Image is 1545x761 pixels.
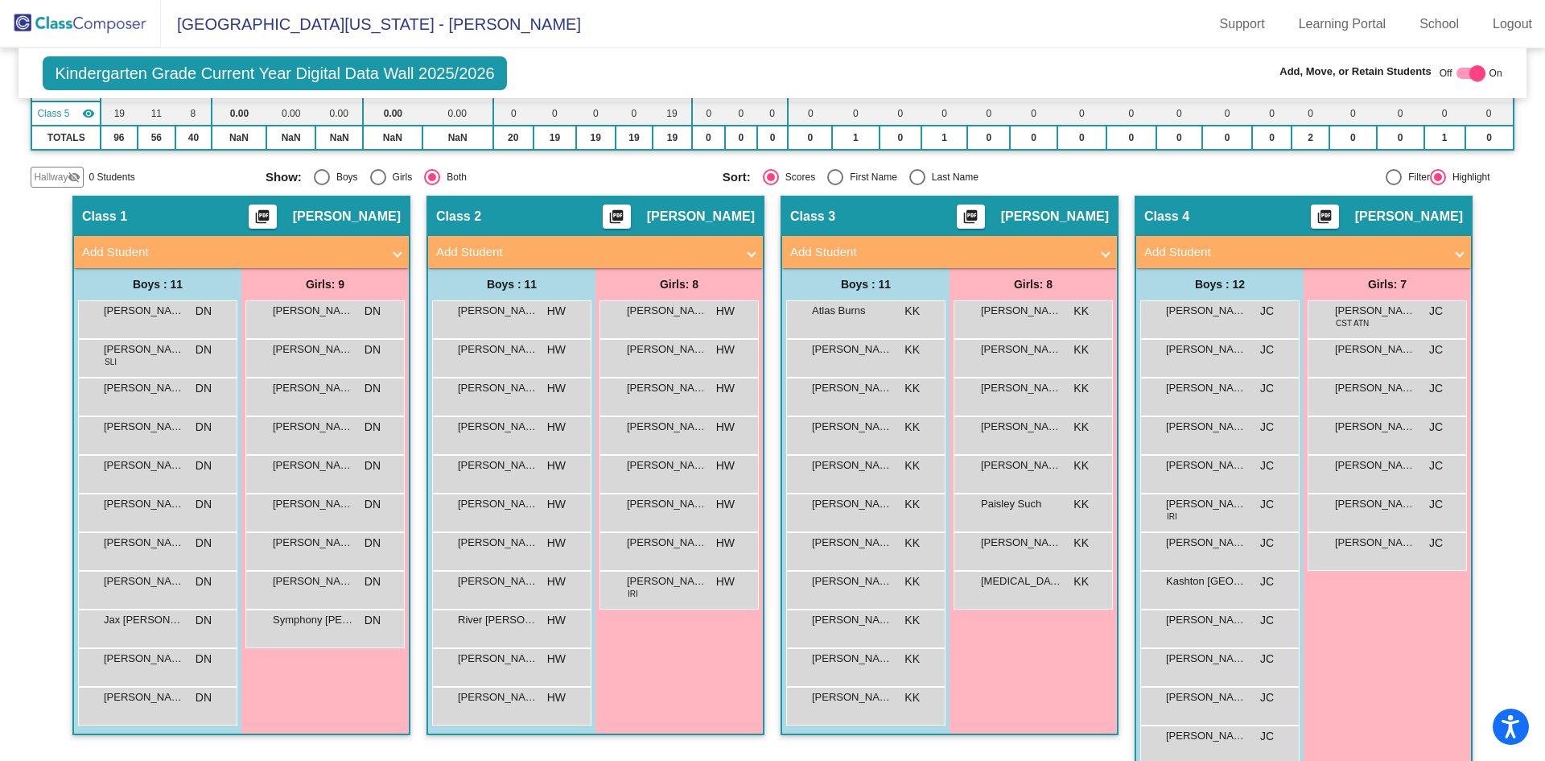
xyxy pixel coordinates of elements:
[547,573,566,590] span: HW
[458,419,538,435] span: [PERSON_NAME]
[1144,209,1189,225] span: Class 4
[1429,419,1443,436] span: JC
[547,380,566,397] span: HW
[365,303,381,320] span: DN
[904,535,920,552] span: KK
[1260,303,1274,320] span: JC
[241,268,409,300] div: Girls: 9
[576,126,615,150] td: 19
[1166,303,1246,319] span: [PERSON_NAME]
[1166,728,1246,744] span: [PERSON_NAME] [PERSON_NAME]
[790,243,1090,262] mat-panel-title: Add Student
[547,341,566,358] span: HW
[273,303,353,319] span: [PERSON_NAME]
[1292,101,1330,126] td: 0
[843,170,897,184] div: First Name
[365,612,381,629] span: DN
[1424,101,1465,126] td: 0
[547,496,566,513] span: HW
[967,101,1010,126] td: 0
[1166,573,1246,589] span: Kashton [GEOGRAPHIC_DATA]
[458,573,538,589] span: [PERSON_NAME]
[104,651,184,667] span: [PERSON_NAME]
[1073,496,1089,513] span: KK
[616,126,653,150] td: 19
[458,303,538,319] span: [PERSON_NAME]
[458,689,538,705] span: [PERSON_NAME]
[365,573,381,590] span: DN
[782,268,950,300] div: Boys : 11
[196,573,212,590] span: DN
[1073,341,1089,358] span: KK
[723,169,1168,185] mat-radio-group: Select an option
[365,496,381,513] span: DN
[1355,209,1463,225] span: [PERSON_NAME]
[1407,11,1472,37] a: School
[1260,689,1274,706] span: JC
[82,209,127,225] span: Class 1
[725,126,757,150] td: 0
[196,457,212,474] span: DN
[273,341,353,358] span: [PERSON_NAME]
[1166,380,1246,396] span: [PERSON_NAME]
[196,689,212,706] span: DN
[104,535,184,551] span: [PERSON_NAME]
[757,101,789,126] td: 0
[716,535,735,552] span: HW
[1260,612,1274,629] span: JC
[1429,535,1443,552] span: JC
[363,126,422,150] td: NaN
[363,101,422,126] td: 0.00
[37,106,69,121] span: Class 5
[1480,11,1545,37] a: Logout
[547,535,566,552] span: HW
[196,341,212,358] span: DN
[627,573,707,589] span: [PERSON_NAME]
[422,101,493,126] td: 0.00
[904,651,920,668] span: KK
[273,612,353,628] span: Symphony [PERSON_NAME]
[1335,496,1415,512] span: [PERSON_NAME]
[603,205,631,229] button: Print Students Details
[812,457,892,474] span: [PERSON_NAME]
[832,126,879,150] td: 1
[812,419,892,435] span: [PERSON_NAME]
[716,303,735,320] span: HW
[1465,126,1514,150] td: 0
[104,380,184,396] span: [PERSON_NAME]
[365,457,381,474] span: DN
[1010,101,1057,126] td: 0
[692,101,725,126] td: 0
[981,341,1061,358] span: [PERSON_NAME]
[880,101,922,126] td: 0
[428,236,763,268] mat-expansion-panel-header: Add Student
[779,170,815,184] div: Scores
[1424,126,1465,150] td: 1
[534,126,576,150] td: 19
[428,268,595,300] div: Boys : 11
[595,268,763,300] div: Girls: 8
[1073,303,1089,320] span: KK
[273,573,353,589] span: [PERSON_NAME]
[1489,66,1502,81] span: On
[904,689,920,706] span: KK
[627,496,707,512] span: [PERSON_NAME]
[1156,126,1202,150] td: 0
[832,101,879,126] td: 0
[1073,457,1089,474] span: KK
[812,651,892,667] span: [PERSON_NAME]
[253,209,272,231] mat-icon: picture_as_pdf
[31,126,101,150] td: TOTALS
[1292,126,1330,150] td: 2
[904,457,920,474] span: KK
[921,101,967,126] td: 0
[1167,511,1177,523] span: IRI
[1335,303,1415,319] span: [PERSON_NAME]
[627,303,707,319] span: [PERSON_NAME]
[716,341,735,358] span: HW
[812,535,892,551] span: [PERSON_NAME] [PERSON_NAME]
[1260,380,1274,397] span: JC
[104,303,184,319] span: [PERSON_NAME]
[981,496,1061,512] span: Paisley Such
[904,380,920,397] span: KK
